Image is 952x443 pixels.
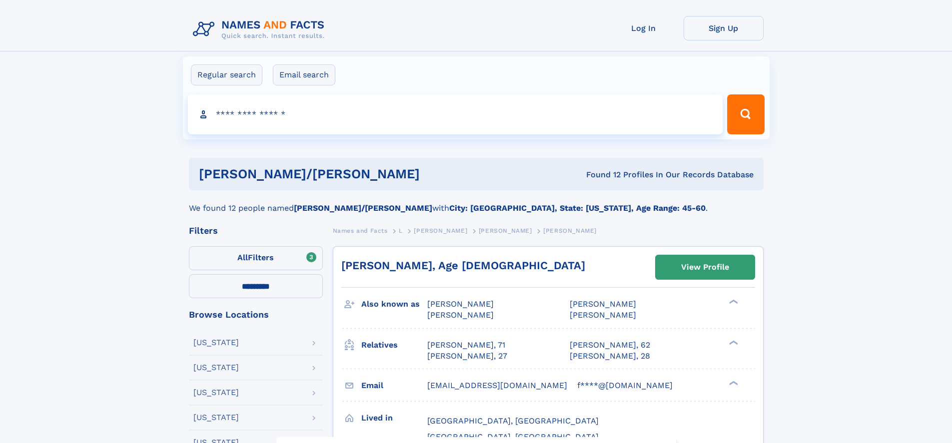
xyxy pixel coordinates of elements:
span: [EMAIL_ADDRESS][DOMAIN_NAME] [427,381,567,390]
a: [PERSON_NAME], 28 [570,351,650,362]
div: [US_STATE] [193,339,239,347]
h3: Also known as [361,296,427,313]
b: [PERSON_NAME]/[PERSON_NAME] [294,203,432,213]
a: [PERSON_NAME] [414,224,467,237]
h3: Relatives [361,337,427,354]
img: Logo Names and Facts [189,16,333,43]
div: [US_STATE] [193,389,239,397]
a: View Profile [656,255,755,279]
a: [PERSON_NAME], Age [DEMOGRAPHIC_DATA] [341,259,585,272]
span: [PERSON_NAME] [570,310,636,320]
span: [PERSON_NAME] [427,310,494,320]
label: Email search [273,64,335,85]
button: Search Button [727,94,764,134]
span: L [399,227,403,234]
span: [PERSON_NAME] [479,227,532,234]
div: We found 12 people named with . [189,190,764,214]
a: [PERSON_NAME] [479,224,532,237]
span: [PERSON_NAME] [414,227,467,234]
h3: Lived in [361,410,427,427]
a: Names and Facts [333,224,388,237]
input: search input [188,94,723,134]
span: All [237,253,248,262]
span: [PERSON_NAME] [543,227,597,234]
div: Filters [189,226,323,235]
span: [GEOGRAPHIC_DATA], [GEOGRAPHIC_DATA] [427,416,599,426]
span: [GEOGRAPHIC_DATA], [GEOGRAPHIC_DATA] [427,432,599,442]
div: ❯ [727,299,739,305]
a: [PERSON_NAME], 71 [427,340,505,351]
div: ❯ [727,339,739,346]
a: Sign Up [684,16,764,40]
div: View Profile [681,256,729,279]
div: Found 12 Profiles In Our Records Database [503,169,754,180]
label: Filters [189,246,323,270]
div: [US_STATE] [193,364,239,372]
a: [PERSON_NAME], 27 [427,351,507,362]
h1: [PERSON_NAME]/[PERSON_NAME] [199,168,503,180]
b: City: [GEOGRAPHIC_DATA], State: [US_STATE], Age Range: 45-60 [449,203,706,213]
a: Log In [604,16,684,40]
span: [PERSON_NAME] [570,299,636,309]
a: [PERSON_NAME], 62 [570,340,650,351]
div: ❯ [727,380,739,386]
a: L [399,224,403,237]
div: [US_STATE] [193,414,239,422]
span: [PERSON_NAME] [427,299,494,309]
h3: Email [361,377,427,394]
div: Browse Locations [189,310,323,319]
label: Regular search [191,64,262,85]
